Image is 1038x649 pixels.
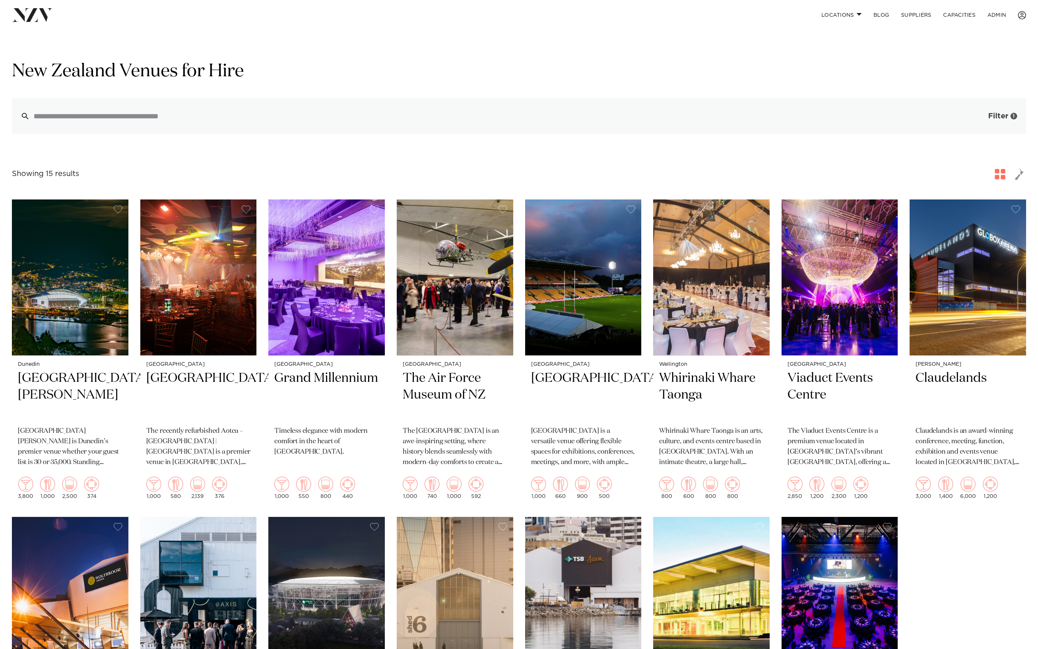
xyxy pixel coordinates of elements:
[212,477,227,499] div: 376
[397,199,513,505] a: [GEOGRAPHIC_DATA] The Air Force Museum of NZ The [GEOGRAPHIC_DATA] is an awe-inspiring setting, w...
[340,477,355,492] img: meeting.png
[318,477,333,492] img: theatre.png
[84,477,99,499] div: 374
[988,112,1008,120] span: Filter
[853,477,868,499] div: 1,200
[788,426,892,468] p: The Viaduct Events Centre is a premium venue located in [GEOGRAPHIC_DATA]’s vibrant [GEOGRAPHIC_D...
[531,370,636,420] h2: [GEOGRAPHIC_DATA]
[425,477,440,499] div: 740
[788,370,892,420] h2: Viaduct Events Centre
[168,477,183,492] img: dining.png
[403,477,418,492] img: cocktail.png
[788,362,892,367] small: [GEOGRAPHIC_DATA]
[425,477,440,492] img: dining.png
[146,362,251,367] small: [GEOGRAPHIC_DATA]
[981,7,1012,23] a: ADMIN
[403,370,507,420] h2: The Air Force Museum of NZ
[403,362,507,367] small: [GEOGRAPHIC_DATA]
[403,477,418,499] div: 1,000
[268,199,385,505] a: [GEOGRAPHIC_DATA] Grand Millennium Timeless elegance with modern comfort in the heart of [GEOGRAP...
[916,426,1020,468] p: Claudelands is an award-winning conference, meeting, function, exhibition and events venue locate...
[18,477,33,492] img: cocktail.png
[18,477,33,499] div: 3,800
[809,477,824,492] img: dining.png
[62,477,77,492] img: theatre.png
[725,477,740,492] img: meeting.png
[296,477,311,492] img: dining.png
[815,7,868,23] a: Locations
[531,477,546,499] div: 1,000
[146,426,251,468] p: The recently refurbished Aotea – [GEOGRAPHIC_DATA] | [GEOGRAPHIC_DATA] is a premier venue in [GEO...
[553,477,568,499] div: 660
[12,168,79,180] div: Showing 15 results
[274,477,289,492] img: cocktail.png
[12,60,1026,83] h1: New Zealand Venues for Hire
[146,370,251,420] h2: [GEOGRAPHIC_DATA]
[296,477,311,499] div: 550
[659,477,674,499] div: 800
[964,98,1026,134] button: Filter1
[274,426,379,457] p: Timeless elegance with modern comfort in the heart of [GEOGRAPHIC_DATA].
[274,370,379,420] h2: Grand Millennium
[575,477,590,499] div: 900
[447,477,461,492] img: theatre.png
[831,477,846,492] img: theatre.png
[18,370,122,420] h2: [GEOGRAPHIC_DATA][PERSON_NAME]
[340,477,355,499] div: 440
[12,199,128,505] a: Dunedin [GEOGRAPHIC_DATA][PERSON_NAME] [GEOGRAPHIC_DATA][PERSON_NAME] is Dunedin’s premier venue ...
[531,426,636,468] p: [GEOGRAPHIC_DATA] is a versatile venue offering flexible spaces for exhibitions, conferences, mee...
[274,477,289,499] div: 1,000
[853,477,868,492] img: meeting.png
[140,199,257,505] a: [GEOGRAPHIC_DATA] [GEOGRAPHIC_DATA] The recently refurbished Aotea – [GEOGRAPHIC_DATA] | [GEOGRAP...
[681,477,696,499] div: 600
[831,477,846,499] div: 2,300
[659,370,764,420] h2: Whirinaki Whare Taonga
[531,362,636,367] small: [GEOGRAPHIC_DATA]
[597,477,612,492] img: meeting.png
[403,426,507,468] p: The [GEOGRAPHIC_DATA] is an awe-inspiring setting, where history blends seamlessly with modern-da...
[782,199,898,505] a: [GEOGRAPHIC_DATA] Viaduct Events Centre The Viaduct Events Centre is a premium venue located in [...
[937,7,981,23] a: Capacities
[40,477,55,499] div: 1,000
[447,477,461,499] div: 1,000
[938,477,953,492] img: dining.png
[703,477,718,492] img: theatre.png
[703,477,718,499] div: 800
[681,477,696,492] img: dining.png
[983,477,998,492] img: meeting.png
[659,362,764,367] small: Wellington
[469,477,483,499] div: 592
[18,362,122,367] small: Dunedin
[1010,113,1017,119] div: 1
[809,477,824,499] div: 1,200
[868,7,895,23] a: BLOG
[597,477,612,499] div: 500
[84,477,99,492] img: meeting.png
[938,477,953,499] div: 1,400
[916,477,931,499] div: 3,000
[653,199,770,505] a: Wellington Whirinaki Whare Taonga Whirinaki Whare Taonga is an arts, culture, and events centre b...
[916,477,931,492] img: cocktail.png
[318,477,333,499] div: 800
[659,426,764,468] p: Whirinaki Whare Taonga is an arts, culture, and events centre based in [GEOGRAPHIC_DATA]. With an...
[916,370,1020,420] h2: Claudelands
[725,477,740,499] div: 800
[469,477,483,492] img: meeting.png
[190,477,205,492] img: theatre.png
[575,477,590,492] img: theatre.png
[146,477,161,492] img: cocktail.png
[553,477,568,492] img: dining.png
[910,199,1026,505] a: [PERSON_NAME] Claudelands Claudelands is an award-winning conference, meeting, function, exhibiti...
[18,426,122,468] p: [GEOGRAPHIC_DATA][PERSON_NAME] is Dunedin’s premier venue whether your guest list is 30 or 35,000...
[168,477,183,499] div: 580
[40,477,55,492] img: dining.png
[961,477,975,492] img: theatre.png
[960,477,976,499] div: 6,000
[212,477,227,492] img: meeting.png
[916,362,1020,367] small: [PERSON_NAME]
[895,7,937,23] a: SUPPLIERS
[146,477,161,499] div: 1,000
[659,477,674,492] img: cocktail.png
[12,8,52,22] img: nzv-logo.png
[274,362,379,367] small: [GEOGRAPHIC_DATA]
